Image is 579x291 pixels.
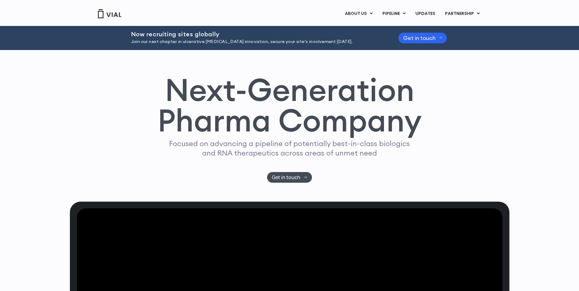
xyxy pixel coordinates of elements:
a: PARTNERSHIPMenu Toggle [440,9,485,19]
a: UPDATES [411,9,440,19]
h2: Now recruiting sites globally [131,31,383,38]
img: Vial Logo [97,9,122,18]
span: Get in touch [272,175,300,180]
a: Get in touch [267,172,312,183]
span: Get in touch [403,36,436,40]
a: ABOUT USMenu Toggle [340,9,377,19]
p: Join our next chapter in ulcerative [MEDICAL_DATA] innovation, secure your site’s involvement [DA... [131,38,383,45]
a: Get in touch [398,33,447,43]
p: Focused on advancing a pipeline of potentially best-in-class biologics and RNA therapeutics acros... [167,139,413,158]
a: PIPELINEMenu Toggle [378,9,410,19]
h1: Next-Generation Pharma Company [157,74,422,136]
